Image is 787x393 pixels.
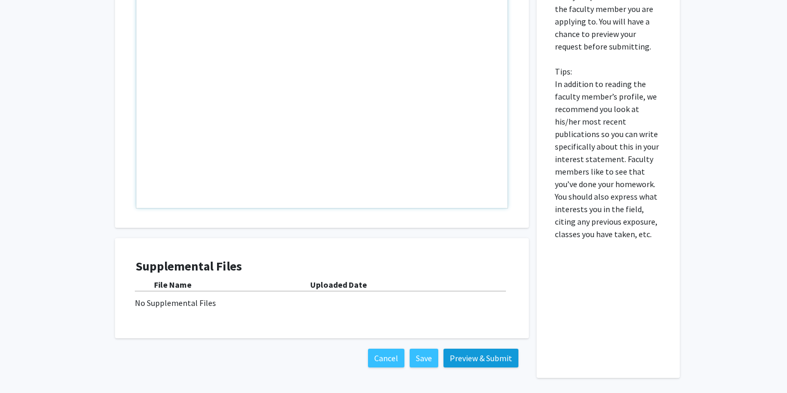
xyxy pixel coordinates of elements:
[8,346,44,385] iframe: Chat
[154,279,192,290] b: File Name
[368,349,404,367] button: Cancel
[136,259,508,274] h4: Supplemental Files
[443,349,518,367] button: Preview & Submit
[410,349,438,367] button: Save
[135,297,509,309] div: No Supplemental Files
[310,279,367,290] b: Uploaded Date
